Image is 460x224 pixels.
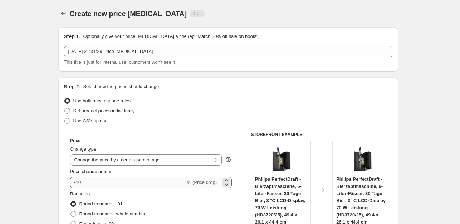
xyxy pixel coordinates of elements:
[251,132,392,137] h6: STOREFRONT EXAMPLE
[73,108,135,113] span: Set product prices individually
[192,11,202,16] span: Draft
[70,138,80,143] h3: Price
[266,145,295,174] img: 61DKfGrFR5L_80x.jpg
[58,9,68,19] button: Price change jobs
[70,10,187,18] span: Create new price [MEDICAL_DATA]
[70,177,186,188] input: -15
[83,83,159,90] p: Select how the prices should change
[79,211,146,216] span: Round to nearest whole number
[70,146,97,152] span: Change type
[70,191,90,196] span: Rounding
[225,156,232,163] div: help
[79,201,123,206] span: Round to nearest .01
[83,33,259,40] p: Optionally give your price [MEDICAL_DATA] a title (eg "March 30% off sale on boots")
[348,145,377,174] img: 61DKfGrFR5L_80x.jpg
[70,169,114,174] span: Price change amount
[187,180,217,185] span: % (Price drop)
[64,83,80,90] h2: Step 2.
[64,46,392,57] input: 30% off holiday sale
[64,33,80,40] h2: Step 1.
[64,59,175,65] span: This title is just for internal use, customers won't see it
[73,118,108,123] span: Use CSV upload
[73,98,131,103] span: Use bulk price change rules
